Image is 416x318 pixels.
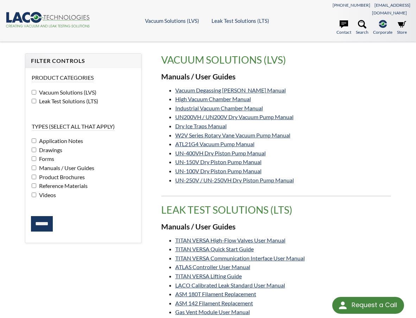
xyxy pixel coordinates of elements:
a: Dry Ice Traps Manual [175,123,227,129]
input: Leak Test Solutions (LTS) [32,99,36,103]
a: [EMAIL_ADDRESS][DOMAIN_NAME] [372,2,410,15]
a: UN-150V Dry Piston Pump Manual [175,158,261,165]
a: W2V Series Rotary Vane Vacuum Pump Manual [175,132,290,138]
a: TITAN VERSA Quick Start Guide [175,246,254,252]
img: round button [337,300,348,311]
span: Vacuum Solutions (LVS) [37,89,96,96]
a: ASM 142 Filament Replacement [175,300,253,306]
a: ATLAS Controller User Manual [175,264,250,270]
span: Forms [37,155,54,162]
input: Manuals / User Guides [32,166,36,170]
h3: Manuals / User Guides [161,222,391,232]
span: Videos [37,192,56,198]
div: Request a Call [352,297,397,313]
a: UN-250V / UN-250VH Dry Piston Pump Manual [175,177,294,183]
a: UN-100V Dry Piston Pump Manual [175,168,261,174]
span: Manuals / User Guides [37,164,94,171]
a: ASM 180T Filament Replacement [175,291,256,297]
span: Application Notes [37,137,83,144]
span: Drawings [37,147,62,153]
a: Store [397,20,407,35]
a: Industrial Vacuum Chamber Manual [175,105,263,111]
input: Videos [32,193,36,197]
span: Corporate [373,29,392,35]
a: Vacuum Solutions (LVS) [145,18,199,24]
input: Product Brochures [32,175,36,179]
a: Gas Vent Module User Manual [175,309,250,315]
span: translation missing: en.product_groups.Vacuum Solutions (LVS) [161,54,286,66]
a: [PHONE_NUMBER] [333,2,370,8]
input: Reference Materials [32,183,36,188]
h4: Filter Controls [31,57,135,65]
span: Product Brochures [37,174,85,180]
a: Leak Test Solutions (LTS) [212,18,269,24]
a: Contact [336,20,351,35]
input: Drawings [32,148,36,152]
a: TITAN VERSA High-Flow Valves User Manual [175,237,285,244]
input: Vacuum Solutions (LVS) [32,90,36,95]
a: LACO Calibrated Leak Standard User Manual [175,282,285,288]
a: TITAN VERSA Communication Interface User Manual [175,255,305,261]
h3: Manuals / User Guides [161,72,391,82]
a: High Vacuum Chamber Manual [175,96,251,102]
span: translation missing: en.product_groups.Leak Test Solutions (LTS) [161,204,292,216]
a: Search [356,20,368,35]
span: Leak Test Solutions (LTS) [37,98,98,104]
input: Application Notes [32,138,36,143]
a: ATL21G4 Vacuum Pump Manual [175,141,254,147]
a: UN-400VH Dry Piston Pump Manual [175,150,266,156]
a: TITAN VERSA Lifting Guide [175,273,242,279]
span: Reference Materials [37,182,88,189]
div: Request a Call [332,297,404,314]
a: Vacuum Degassing [PERSON_NAME] Manual [175,87,286,93]
legend: Types (select all that apply) [32,123,115,131]
a: UN200VH / UN200V Dry Vacuum Pump Manual [175,113,294,120]
legend: Product Categories [32,74,94,82]
input: Forms [32,156,36,161]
